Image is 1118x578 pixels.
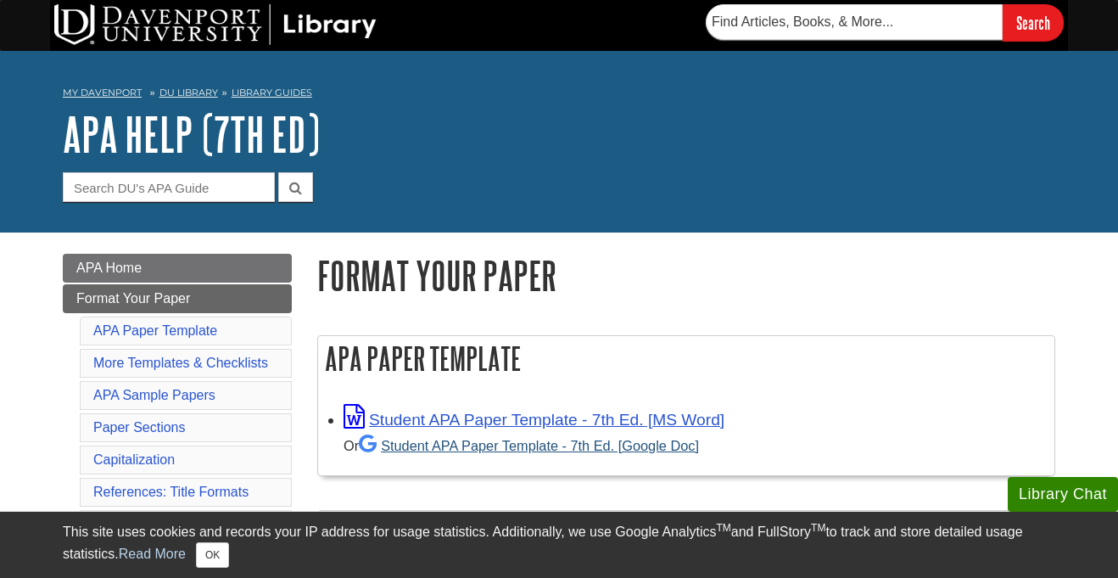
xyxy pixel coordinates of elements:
[119,547,186,561] a: Read More
[232,87,312,98] a: Library Guides
[63,522,1055,568] div: This site uses cookies and records your IP address for usage statistics. Additionally, we use Goo...
[76,291,190,306] span: Format Your Paper
[1003,4,1064,41] input: Search
[344,411,724,429] a: Link opens in new window
[93,388,215,402] a: APA Sample Papers
[93,485,249,499] a: References: Title Formats
[706,4,1003,40] input: Find Articles, Books, & More...
[318,336,1054,381] h2: APA Paper Template
[63,254,292,283] a: APA Home
[196,542,229,568] button: Close
[359,438,699,453] a: Student APA Paper Template - 7th Ed. [Google Doc]
[716,522,730,534] sup: TM
[317,254,1055,297] h1: Format Your Paper
[63,81,1055,109] nav: breadcrumb
[1008,477,1118,512] button: Library Chat
[76,261,142,275] span: APA Home
[93,356,268,370] a: More Templates & Checklists
[63,284,292,313] a: Format Your Paper
[159,87,218,98] a: DU Library
[63,86,142,100] a: My Davenport
[93,420,186,435] a: Paper Sections
[63,172,275,202] input: Search DU's APA Guide
[63,108,320,160] a: APA Help (7th Ed)
[706,4,1064,41] form: Searches DU Library's articles, books, and more
[54,4,377,45] img: DU Library
[93,323,217,338] a: APA Paper Template
[344,438,699,453] small: Or
[811,522,825,534] sup: TM
[93,452,175,467] a: Capitalization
